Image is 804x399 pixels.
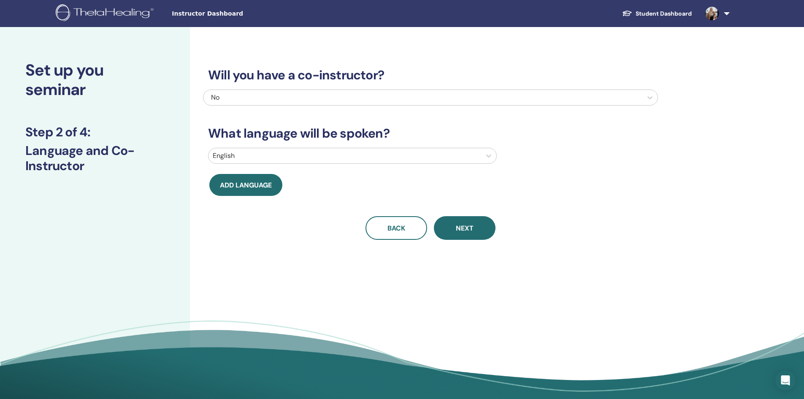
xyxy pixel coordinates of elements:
a: Student Dashboard [615,6,698,22]
img: graduation-cap-white.svg [622,10,632,17]
img: default.jpg [705,7,719,20]
button: Back [365,216,427,240]
h3: Language and Co-Instructor [25,143,165,174]
h3: Will you have a co-instructor? [203,68,658,83]
button: Next [434,216,495,240]
span: Next [456,224,474,233]
span: No [211,93,219,102]
span: Back [387,224,405,233]
h2: Set up you seminar [25,61,165,99]
div: Open Intercom Messenger [775,370,796,391]
span: Add language [220,181,272,190]
span: Instructor Dashboard [172,9,298,18]
h3: Step 2 of 4 : [25,125,165,140]
button: Add language [209,174,282,196]
h3: What language will be spoken? [203,126,658,141]
img: logo.png [56,4,157,23]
